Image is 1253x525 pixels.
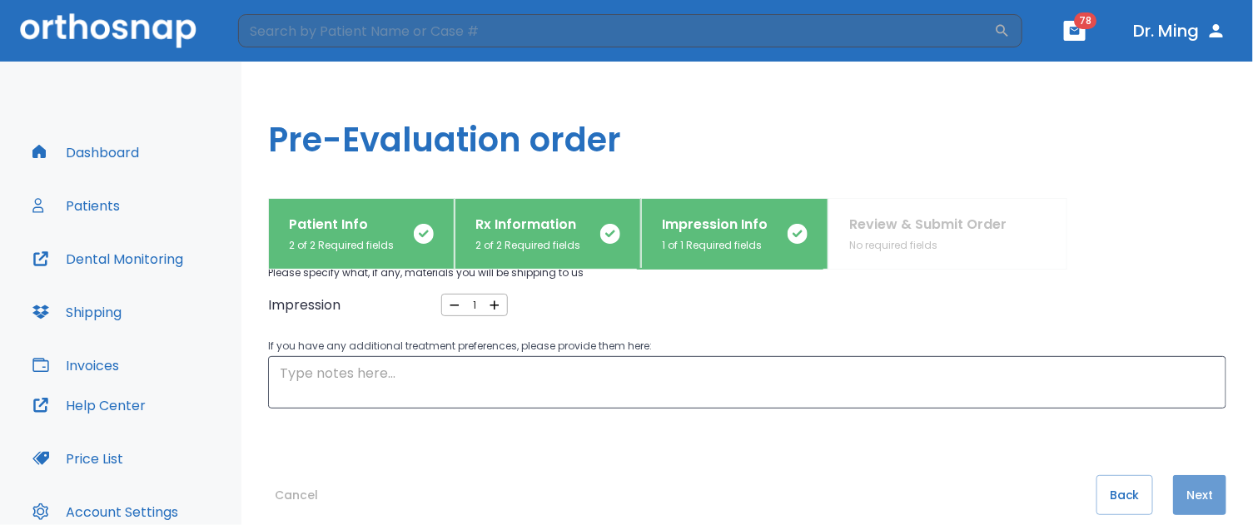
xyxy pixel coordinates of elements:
button: Invoices [22,345,129,385]
button: Price List [22,438,133,478]
button: Next [1173,475,1226,515]
button: Back [1096,475,1153,515]
p: 2 of 2 Required fields [475,238,580,253]
h1: Pre-Evaluation order [241,62,1253,198]
span: Impression [268,296,341,315]
p: Impression Info [662,215,768,235]
button: Dental Monitoring [22,239,193,279]
p: Please specify what, if any, materials you will be shipping to us [268,265,1226,280]
input: Search by Patient Name or Case # [238,14,994,47]
p: 1 of 1 Required fields [662,238,768,253]
button: Dashboard [22,132,149,172]
button: Shipping [22,292,132,332]
button: Patients [22,186,130,225]
p: 2 of 2 Required fields [289,238,394,253]
button: Cancel [268,475,325,515]
span: 78 [1075,12,1097,29]
img: Orthosnap [20,13,196,47]
p: Rx Information [475,215,580,235]
p: Patient Info [289,215,394,235]
button: Help Center [22,385,156,425]
button: Dr. Ming [1127,16,1233,46]
p: If you have any additional treatment preferences, please provide them here: [268,336,1226,356]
